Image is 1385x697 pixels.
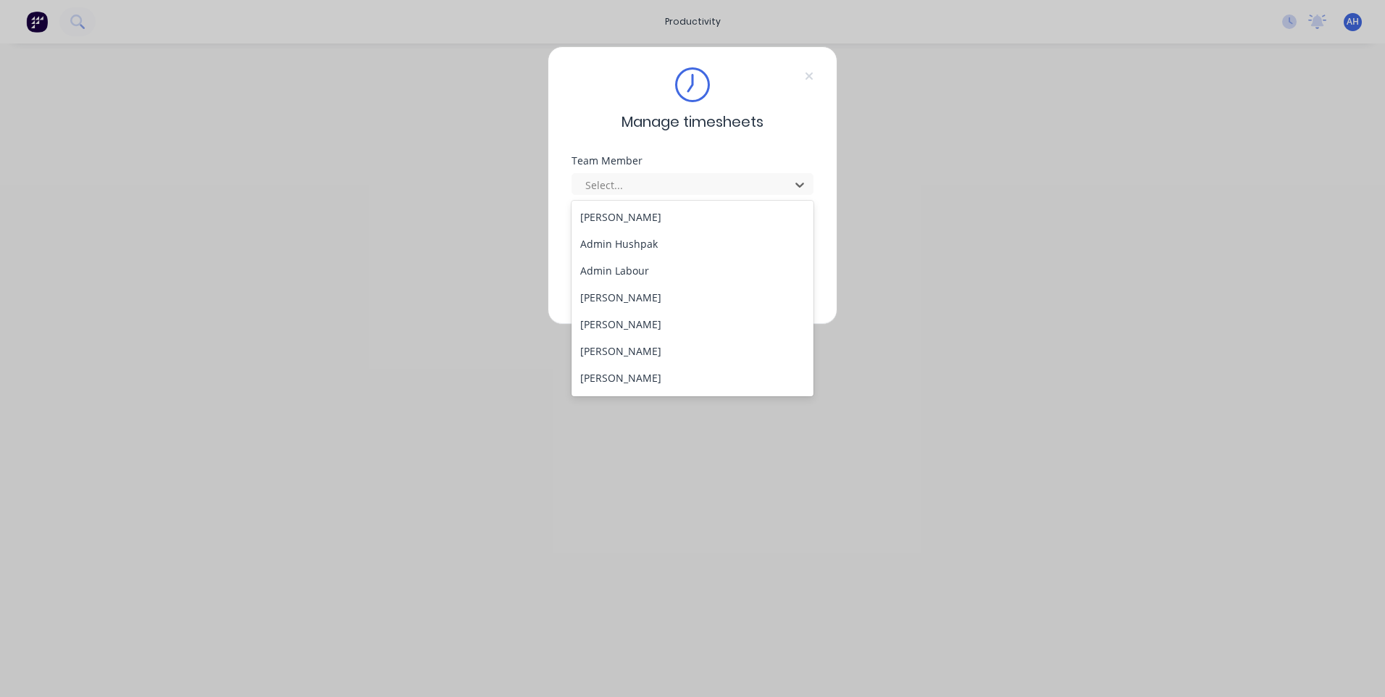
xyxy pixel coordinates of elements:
[572,204,813,230] div: [PERSON_NAME]
[572,156,813,166] div: Team Member
[572,257,813,284] div: Admin Labour
[572,230,813,257] div: Admin Hushpak
[622,111,763,133] span: Manage timesheets
[572,338,813,364] div: [PERSON_NAME]
[572,284,813,311] div: [PERSON_NAME]
[572,364,813,391] div: [PERSON_NAME]
[572,391,813,418] div: [PERSON_NAME] [PERSON_NAME]
[572,311,813,338] div: [PERSON_NAME]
